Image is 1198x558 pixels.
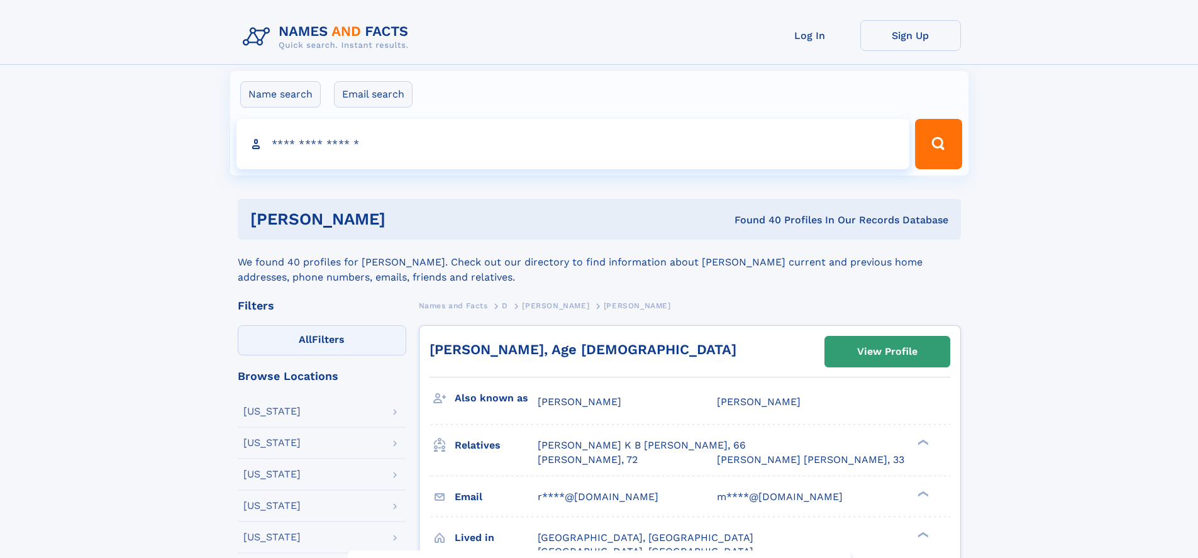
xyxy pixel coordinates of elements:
[238,325,406,355] label: Filters
[914,438,929,447] div: ❯
[538,545,753,557] span: [GEOGRAPHIC_DATA], [GEOGRAPHIC_DATA]
[455,435,538,456] h3: Relatives
[238,371,406,382] div: Browse Locations
[238,20,419,54] img: Logo Names and Facts
[455,527,538,549] h3: Lived in
[455,486,538,508] h3: Email
[243,406,301,416] div: [US_STATE]
[240,81,321,108] label: Name search
[243,532,301,542] div: [US_STATE]
[538,532,753,544] span: [GEOGRAPHIC_DATA], [GEOGRAPHIC_DATA]
[334,81,413,108] label: Email search
[604,301,671,310] span: [PERSON_NAME]
[243,501,301,511] div: [US_STATE]
[717,396,801,408] span: [PERSON_NAME]
[238,240,961,285] div: We found 40 profiles for [PERSON_NAME]. Check out our directory to find information about [PERSON...
[538,453,638,467] a: [PERSON_NAME], 72
[238,300,406,311] div: Filters
[502,301,508,310] span: D
[560,213,948,227] div: Found 40 Profiles In Our Records Database
[717,453,904,467] a: [PERSON_NAME] [PERSON_NAME], 33
[250,211,560,227] h1: [PERSON_NAME]
[430,342,736,357] a: [PERSON_NAME], Age [DEMOGRAPHIC_DATA]
[857,337,918,366] div: View Profile
[522,298,589,313] a: [PERSON_NAME]
[914,489,929,498] div: ❯
[243,438,301,448] div: [US_STATE]
[522,301,589,310] span: [PERSON_NAME]
[915,119,962,169] button: Search Button
[825,337,950,367] a: View Profile
[455,388,538,409] h3: Also known as
[502,298,508,313] a: D
[860,20,961,51] a: Sign Up
[538,438,746,452] a: [PERSON_NAME] K B [PERSON_NAME], 66
[243,469,301,479] div: [US_STATE]
[236,119,910,169] input: search input
[760,20,860,51] a: Log In
[538,396,621,408] span: [PERSON_NAME]
[419,298,488,313] a: Names and Facts
[299,333,312,345] span: All
[914,530,929,538] div: ❯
